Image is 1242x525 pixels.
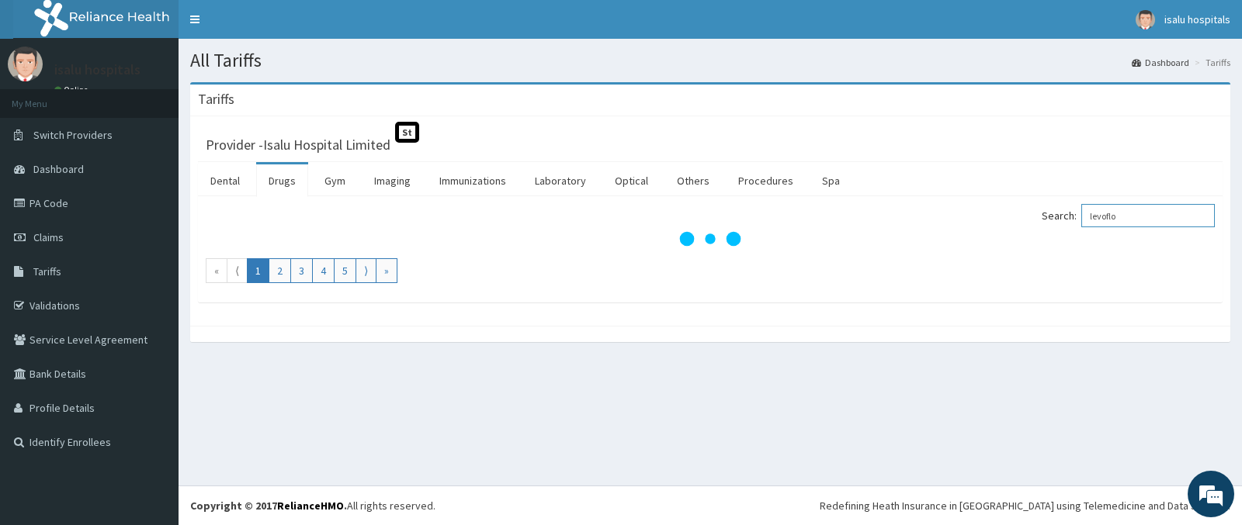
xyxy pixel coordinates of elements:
[269,258,291,283] a: Go to page number 2
[8,47,43,81] img: User Image
[179,485,1242,525] footer: All rights reserved.
[679,208,741,270] svg: audio-loading
[277,499,344,513] a: RelianceHMO
[1191,56,1230,69] li: Tariffs
[395,122,419,143] span: St
[290,258,313,283] a: Go to page number 3
[54,85,92,95] a: Online
[356,258,376,283] a: Go to next page
[362,164,423,197] a: Imaging
[247,258,269,283] a: Go to page number 1
[33,264,61,278] span: Tariffs
[312,164,358,197] a: Gym
[820,498,1230,513] div: Redefining Heath Insurance in [GEOGRAPHIC_DATA] using Telemedicine and Data Science!
[1081,204,1215,227] input: Search:
[522,164,598,197] a: Laboratory
[54,63,141,77] p: isalu hospitals
[602,164,661,197] a: Optical
[206,258,227,283] a: Go to first page
[198,164,252,197] a: Dental
[1042,204,1215,227] label: Search:
[33,162,84,176] span: Dashboard
[664,164,722,197] a: Others
[427,164,519,197] a: Immunizations
[1164,12,1230,26] span: isalu hospitals
[190,499,347,513] strong: Copyright © 2017 .
[1132,56,1189,69] a: Dashboard
[334,258,356,283] a: Go to page number 5
[256,164,308,197] a: Drugs
[206,138,390,152] h3: Provider - Isalu Hospital Limited
[726,164,806,197] a: Procedures
[1136,10,1155,29] img: User Image
[33,230,64,244] span: Claims
[227,258,248,283] a: Go to previous page
[312,258,335,283] a: Go to page number 4
[376,258,397,283] a: Go to last page
[33,128,113,142] span: Switch Providers
[198,92,234,106] h3: Tariffs
[190,50,1230,71] h1: All Tariffs
[810,164,852,197] a: Spa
